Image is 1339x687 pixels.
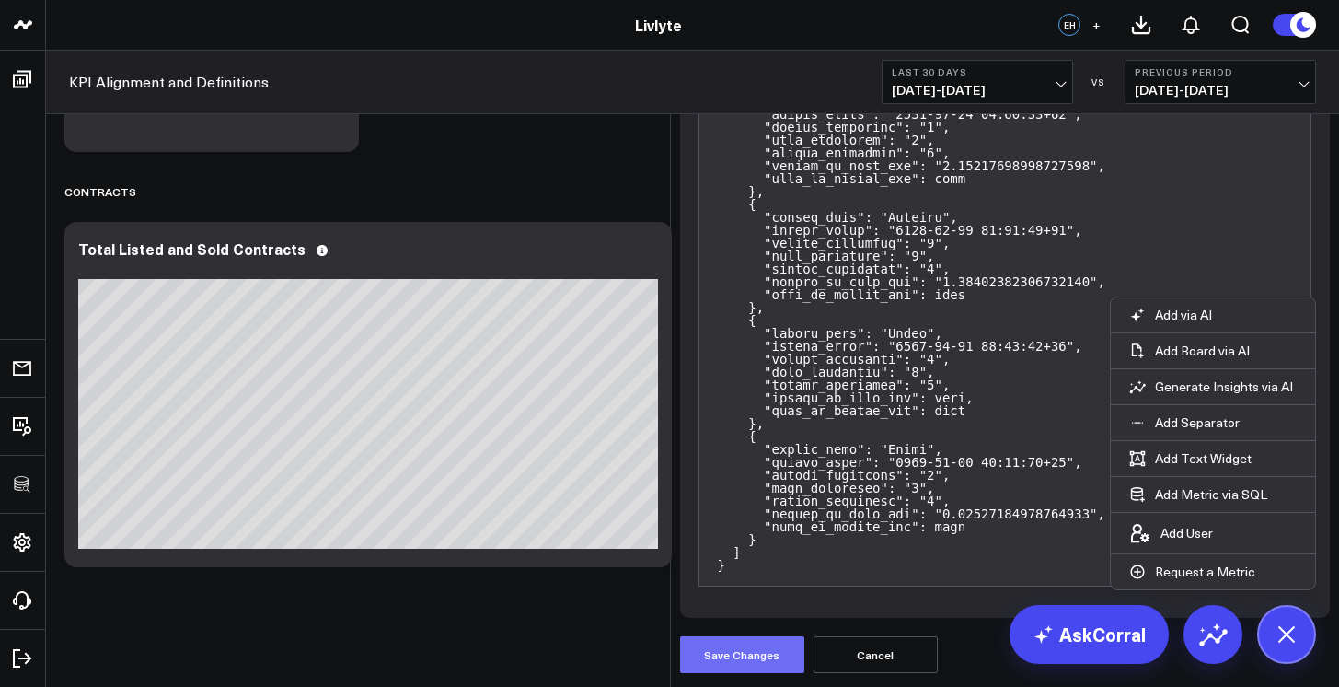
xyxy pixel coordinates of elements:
b: Previous Period [1135,66,1306,77]
button: Add Separator [1111,405,1258,440]
a: AskCorral [1010,605,1169,664]
button: Request a Metric [1111,554,1274,589]
p: Generate Insights via AI [1155,378,1293,395]
button: Last 30 Days[DATE]-[DATE] [882,60,1073,104]
a: KPI Alignment and Definitions [69,72,269,92]
a: Livlyte [635,15,682,35]
button: Generate Insights via AI [1111,369,1311,404]
p: Add Separator [1155,414,1240,431]
p: Add via AI [1155,307,1212,323]
div: VS [1082,76,1115,87]
b: Last 30 Days [892,66,1063,77]
div: Contracts [64,170,136,213]
button: Add User [1111,513,1231,553]
button: Add Metric via SQL [1111,477,1286,512]
button: Previous Period[DATE]-[DATE] [1125,60,1316,104]
p: Add User [1160,525,1213,541]
div: Total Listed and Sold Contracts [78,240,306,257]
button: Add via AI [1111,297,1230,332]
button: Add Text Widget [1111,441,1270,476]
button: + [1085,14,1107,36]
span: + [1092,18,1101,31]
div: EH [1058,14,1080,36]
p: Request a Metric [1155,564,1255,580]
span: [DATE] - [DATE] [1135,83,1306,98]
p: Add Board via AI [1155,343,1250,359]
span: [DATE] - [DATE] [892,83,1063,98]
button: Add Board via AI [1111,333,1268,368]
